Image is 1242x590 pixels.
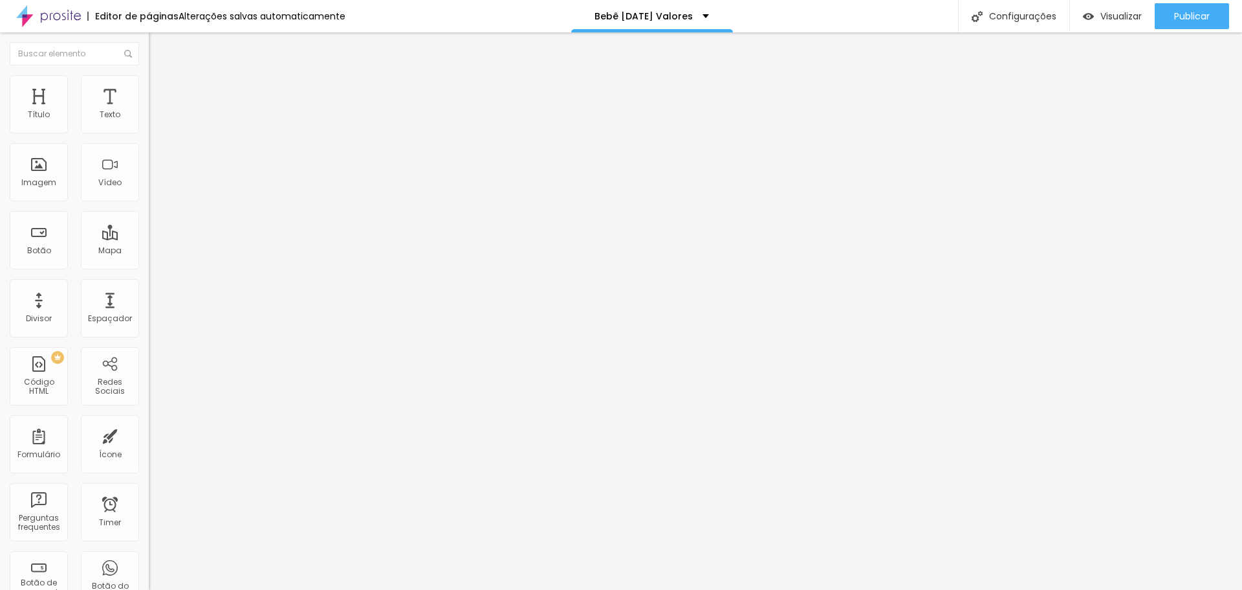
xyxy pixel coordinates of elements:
div: Editor de páginas [87,12,179,21]
div: Código HTML [13,378,64,396]
input: Buscar elemento [10,42,139,65]
button: Publicar [1155,3,1229,29]
div: Perguntas frequentes [13,514,64,532]
div: Ícone [99,450,122,459]
div: Vídeo [98,178,122,187]
div: Timer [99,518,121,527]
img: Icone [972,11,983,22]
div: Botão [27,246,51,255]
img: view-1.svg [1083,11,1094,22]
div: Redes Sociais [84,378,135,396]
div: Título [28,110,50,119]
div: Formulário [17,450,60,459]
div: Mapa [98,246,122,255]
div: Alterações salvas automaticamente [179,12,345,21]
span: Visualizar [1100,11,1142,21]
span: Publicar [1174,11,1210,21]
p: Bebê [DATE] Valores [594,12,693,21]
button: Visualizar [1070,3,1155,29]
img: Icone [124,50,132,58]
div: Texto [100,110,120,119]
div: Divisor [26,314,52,323]
div: Imagem [21,178,56,187]
div: Espaçador [88,314,132,323]
iframe: Editor [149,32,1242,590]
